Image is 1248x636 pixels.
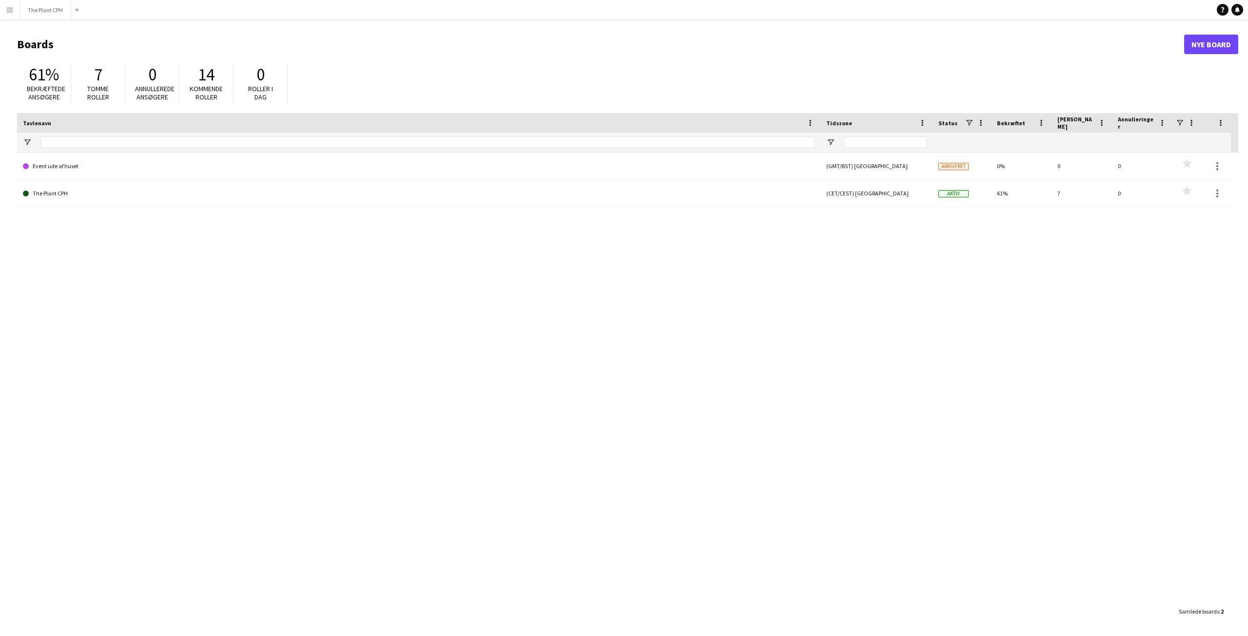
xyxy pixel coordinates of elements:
span: 7 [94,64,102,85]
button: Åbn Filtermenu [23,138,32,147]
div: 61% [991,180,1052,207]
a: Event ude af huset [23,153,815,180]
input: Tavlenavn Filter Input [40,136,815,148]
span: 14 [198,64,214,85]
span: Status [938,119,957,127]
span: Samlede boards [1179,608,1219,615]
span: 2 [1221,608,1224,615]
div: 0 [1112,153,1172,179]
h1: Boards [17,37,1184,52]
span: 0 [256,64,265,85]
span: Tomme roller [87,84,109,101]
div: 0 [1112,180,1172,207]
div: 0% [991,153,1052,179]
button: The Plant CPH [20,0,71,19]
span: Bekræftede ansøgere [27,84,65,101]
span: Tidszone [826,119,852,127]
span: Roller i dag [248,84,273,101]
span: Aktiv [938,190,969,197]
span: Annulleringer [1118,116,1155,130]
div: (CET/CEST) [GEOGRAPHIC_DATA] [820,180,933,207]
span: Kommende roller [190,84,223,101]
input: Tidszone Filter Input [844,136,927,148]
span: 61% [29,64,59,85]
div: (GMT/BST) [GEOGRAPHIC_DATA] [820,153,933,179]
div: 7 [1052,180,1112,207]
span: Annullerede ansøgere [135,84,175,101]
span: Arkiveret [938,163,969,170]
a: The Plant CPH [23,180,815,207]
span: 0 [148,64,156,85]
button: Åbn Filtermenu [826,138,835,147]
span: Bekræftet [997,119,1025,127]
a: Nye Board [1184,35,1238,54]
span: Tavlenavn [23,119,51,127]
div: 0 [1052,153,1112,179]
div: : [1179,602,1224,621]
span: [PERSON_NAME] [1057,116,1094,130]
